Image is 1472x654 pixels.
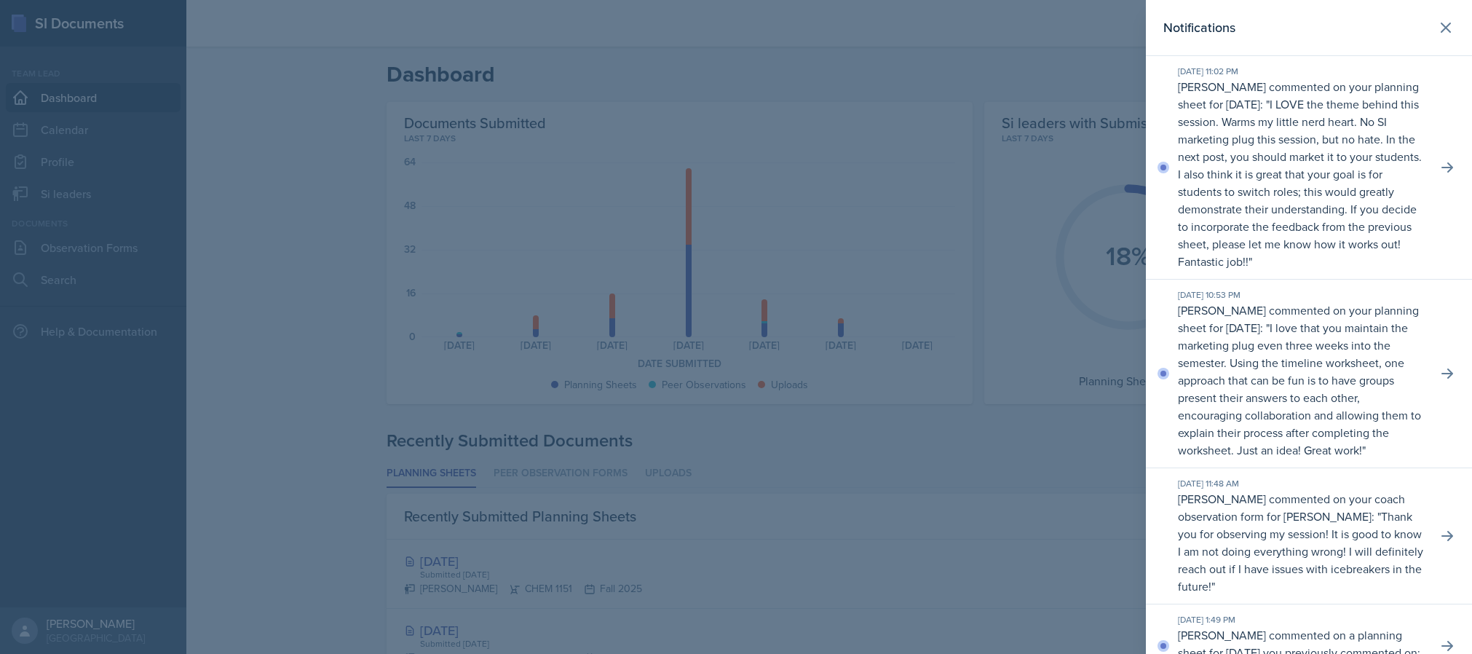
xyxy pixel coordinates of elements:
[1178,78,1425,270] p: [PERSON_NAME] commented on your planning sheet for [DATE]: " "
[1178,96,1422,269] p: I LOVE the theme behind this session. Warms my little nerd heart. No SI marketing plug this sessi...
[1178,288,1425,302] div: [DATE] 10:53 PM
[1178,490,1425,595] p: [PERSON_NAME] commented on your coach observation form for [PERSON_NAME]: " "
[1178,302,1425,459] p: [PERSON_NAME] commented on your planning sheet for [DATE]: " "
[1178,65,1425,78] div: [DATE] 11:02 PM
[1178,320,1421,458] p: I love that you maintain the marketing plug even three weeks into the semester. Using the timelin...
[1178,477,1425,490] div: [DATE] 11:48 AM
[1178,508,1423,594] p: Thank you for observing my session! It is good to know I am not doing everything wrong! I will de...
[1163,17,1235,38] h2: Notifications
[1178,613,1425,626] div: [DATE] 1:49 PM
